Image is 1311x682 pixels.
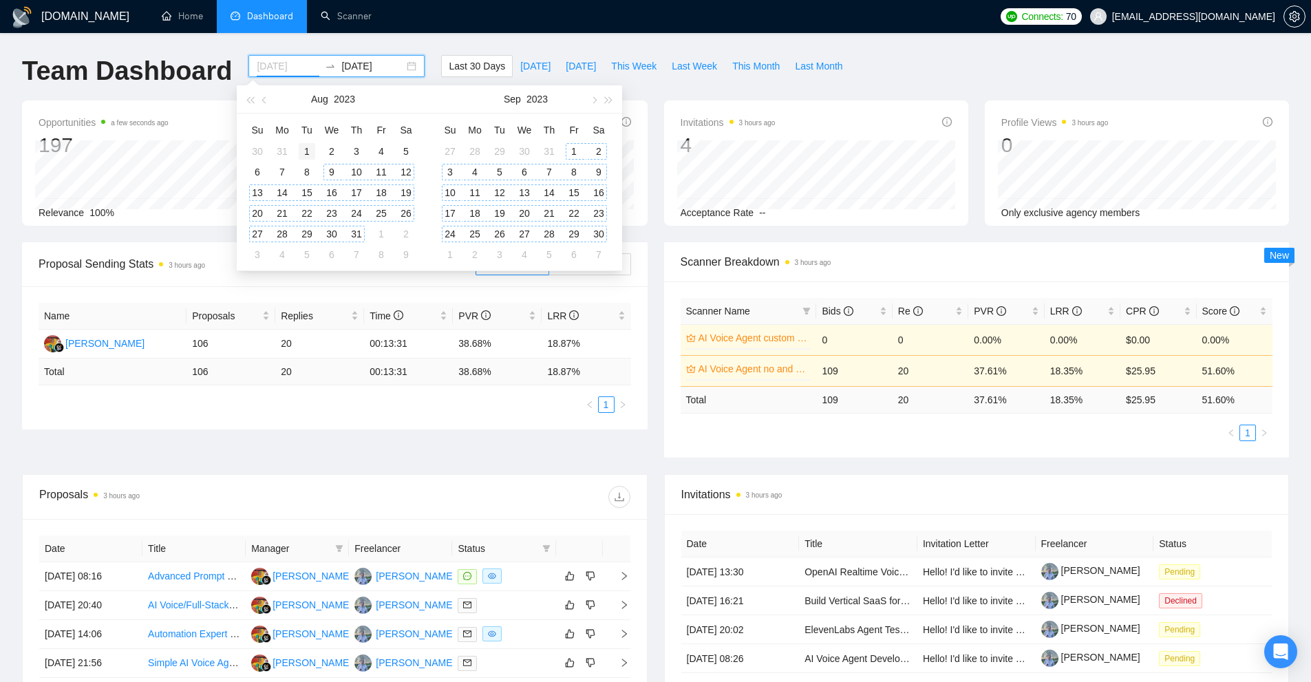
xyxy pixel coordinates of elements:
[491,164,508,180] div: 5
[319,224,344,244] td: 2023-08-30
[467,205,483,222] div: 18
[348,143,365,160] div: 3
[462,224,487,244] td: 2023-09-25
[619,401,627,409] span: right
[467,226,483,242] div: 25
[299,205,315,222] div: 22
[354,568,372,585] img: HP
[273,655,352,670] div: [PERSON_NAME]
[354,657,455,668] a: HP[PERSON_NAME]
[512,119,537,141] th: We
[251,628,352,639] a: IH[PERSON_NAME]
[541,184,557,201] div: 14
[1284,11,1305,22] span: setting
[586,599,595,610] span: dislike
[394,224,418,244] td: 2023-09-02
[491,205,508,222] div: 19
[609,491,630,502] span: download
[1264,635,1297,668] div: Open Intercom Messenger
[1094,12,1103,21] span: user
[299,184,315,201] div: 15
[516,164,533,180] div: 6
[39,114,169,131] span: Opportunities
[348,164,365,180] div: 10
[562,597,578,613] button: like
[274,205,290,222] div: 21
[394,203,418,224] td: 2023-08-26
[376,568,455,584] div: [PERSON_NAME]
[11,6,33,28] img: logo
[1227,429,1235,437] span: left
[323,164,340,180] div: 9
[398,143,414,160] div: 5
[504,85,521,113] button: Sep
[251,599,352,610] a: IH[PERSON_NAME]
[1159,564,1200,579] span: Pending
[1159,566,1206,577] a: Pending
[598,396,615,413] li: 1
[590,164,607,180] div: 9
[442,164,458,180] div: 3
[540,538,553,559] span: filter
[162,10,203,22] a: homeHome
[462,119,487,141] th: Mo
[376,655,455,670] div: [PERSON_NAME]
[463,572,471,580] span: message
[800,301,813,321] span: filter
[373,226,390,242] div: 1
[442,143,458,160] div: 27
[148,571,393,582] a: Advanced Prompt Engineering Expert for AI Voice Agents
[295,141,319,162] td: 2023-08-01
[262,633,271,643] img: gigradar-bm.png
[394,141,418,162] td: 2023-08-05
[39,132,169,158] div: 197
[487,119,512,141] th: Tu
[249,184,266,201] div: 13
[487,224,512,244] td: 2023-09-26
[323,184,340,201] div: 16
[759,207,765,218] span: --
[319,141,344,162] td: 2023-08-02
[398,164,414,180] div: 12
[562,203,586,224] td: 2023-09-22
[516,226,533,242] div: 27
[608,486,630,508] button: download
[537,224,562,244] td: 2023-09-28
[1159,593,1202,608] span: Declined
[1001,114,1109,131] span: Profile Views
[449,58,505,74] span: Last 30 Days
[699,361,809,376] a: AI Voice Agent no and default questions
[273,568,352,584] div: [PERSON_NAME]
[1041,650,1058,667] img: c1WT0CQrFpAEaRrwmnberp5HmbRwm_SmIGMXQnPODGQC45doO_HIFPSunA2qoaLfO0
[438,182,462,203] td: 2023-09-10
[467,184,483,201] div: 11
[582,568,599,584] button: dislike
[582,654,599,671] button: dislike
[795,58,842,74] span: Last Month
[334,85,355,113] button: 2023
[526,85,548,113] button: 2023
[512,203,537,224] td: 2023-09-20
[251,626,268,643] img: IH
[537,119,562,141] th: Th
[516,184,533,201] div: 13
[344,119,369,141] th: Th
[611,58,657,74] span: This Week
[804,595,1053,606] a: Build Vertical SaaS for Home Services with AI Voice Agent
[463,630,471,638] span: mail
[245,203,270,224] td: 2023-08-20
[262,604,271,614] img: gigradar-bm.png
[565,628,575,639] span: like
[245,224,270,244] td: 2023-08-27
[537,203,562,224] td: 2023-09-21
[373,205,390,222] div: 25
[586,571,595,582] span: dislike
[441,55,513,77] button: Last 30 Days
[565,571,575,582] span: like
[295,224,319,244] td: 2023-08-29
[354,570,455,581] a: HP[PERSON_NAME]
[582,626,599,642] button: dislike
[274,184,290,201] div: 14
[1001,207,1140,218] span: Only exclusive agency members
[1041,623,1140,634] a: [PERSON_NAME]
